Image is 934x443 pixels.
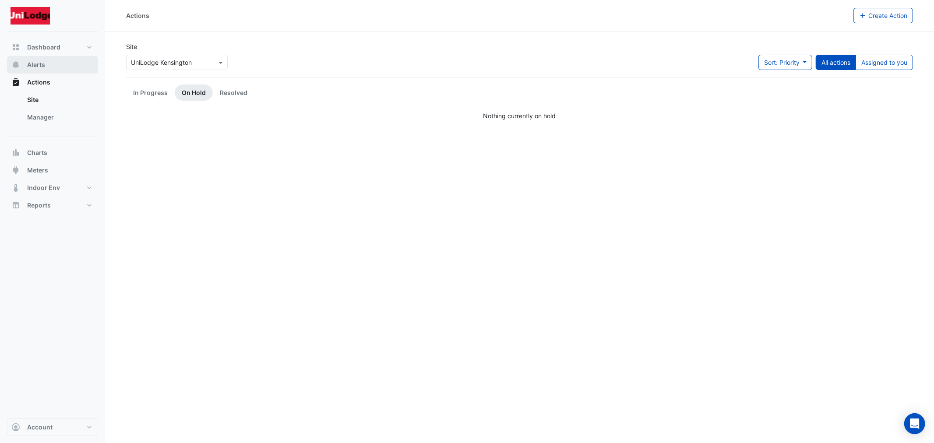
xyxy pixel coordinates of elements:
[11,148,20,157] app-icon: Charts
[856,55,913,70] button: Assigned to you
[213,84,254,101] a: Resolved
[175,84,213,101] a: On Hold
[758,55,812,70] button: Sort: Priority
[11,78,20,87] app-icon: Actions
[27,183,60,192] span: Indoor Env
[7,74,98,91] button: Actions
[868,12,907,19] span: Create Action
[7,91,98,130] div: Actions
[7,418,98,436] button: Account
[11,43,20,52] app-icon: Dashboard
[7,39,98,56] button: Dashboard
[126,11,149,20] div: Actions
[764,59,800,66] span: Sort: Priority
[7,179,98,197] button: Indoor Env
[27,148,47,157] span: Charts
[11,201,20,210] app-icon: Reports
[126,111,913,120] div: Nothing currently on hold
[27,43,60,52] span: Dashboard
[11,166,20,175] app-icon: Meters
[7,162,98,179] button: Meters
[853,8,913,23] button: Create Action
[27,166,48,175] span: Meters
[7,197,98,214] button: Reports
[7,144,98,162] button: Charts
[27,78,50,87] span: Actions
[11,60,20,69] app-icon: Alerts
[11,7,50,25] img: Company Logo
[20,91,98,109] a: Site
[126,42,137,51] label: Site
[7,56,98,74] button: Alerts
[126,84,175,101] a: In Progress
[27,201,51,210] span: Reports
[27,423,53,432] span: Account
[816,55,856,70] button: All actions
[904,413,925,434] div: Open Intercom Messenger
[11,183,20,192] app-icon: Indoor Env
[20,109,98,126] a: Manager
[27,60,45,69] span: Alerts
